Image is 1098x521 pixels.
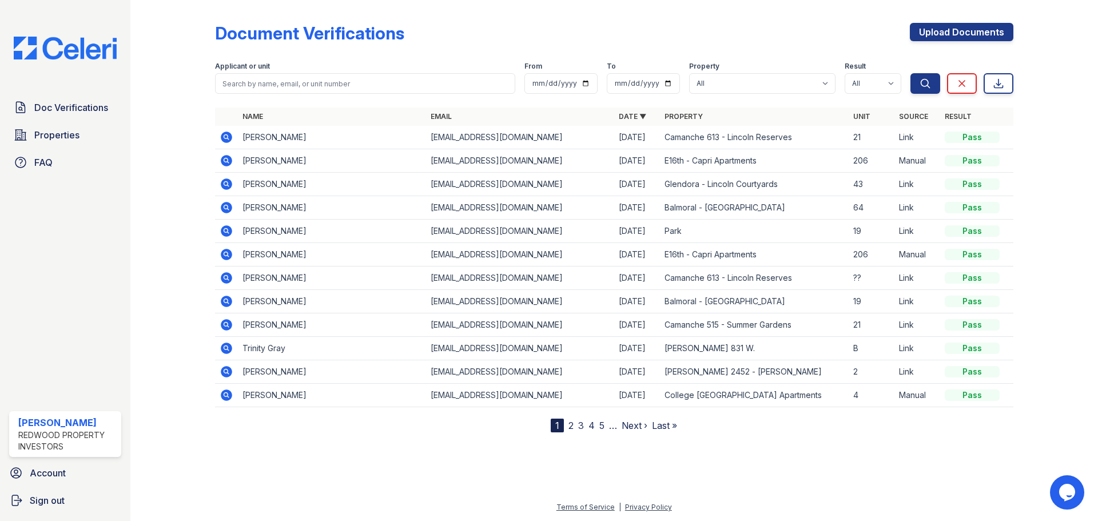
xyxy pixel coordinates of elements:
[215,73,515,94] input: Search by name, email, or unit number
[945,249,1000,260] div: Pass
[945,112,972,121] a: Result
[665,112,703,121] a: Property
[614,149,660,173] td: [DATE]
[660,360,848,384] td: [PERSON_NAME] 2452 - [PERSON_NAME]
[849,337,894,360] td: B
[5,489,126,512] a: Sign out
[622,420,647,431] a: Next ›
[9,124,121,146] a: Properties
[238,149,426,173] td: [PERSON_NAME]
[660,337,848,360] td: [PERSON_NAME] 831 W.
[426,337,614,360] td: [EMAIL_ADDRESS][DOMAIN_NAME]
[9,96,121,119] a: Doc Verifications
[894,384,940,407] td: Manual
[614,267,660,290] td: [DATE]
[853,112,870,121] a: Unit
[849,149,894,173] td: 206
[18,429,117,452] div: Redwood Property Investors
[614,313,660,337] td: [DATE]
[894,267,940,290] td: Link
[660,196,848,220] td: Balmoral - [GEOGRAPHIC_DATA]
[34,128,79,142] span: Properties
[5,37,126,59] img: CE_Logo_Blue-a8612792a0a2168367f1c8372b55b34899dd931a85d93a1a3d3e32e68fde9ad4.png
[849,196,894,220] td: 64
[894,196,940,220] td: Link
[945,132,1000,143] div: Pass
[426,313,614,337] td: [EMAIL_ADDRESS][DOMAIN_NAME]
[894,360,940,384] td: Link
[619,112,646,121] a: Date ▼
[426,267,614,290] td: [EMAIL_ADDRESS][DOMAIN_NAME]
[1050,475,1087,510] iframe: chat widget
[599,420,604,431] a: 5
[614,360,660,384] td: [DATE]
[660,267,848,290] td: Camanche 613 - Lincoln Reserves
[945,225,1000,237] div: Pass
[238,126,426,149] td: [PERSON_NAME]
[894,313,940,337] td: Link
[614,220,660,243] td: [DATE]
[588,420,595,431] a: 4
[894,173,940,196] td: Link
[238,384,426,407] td: [PERSON_NAME]
[614,384,660,407] td: [DATE]
[426,243,614,267] td: [EMAIL_ADDRESS][DOMAIN_NAME]
[660,126,848,149] td: Camanche 613 - Lincoln Reserves
[945,319,1000,331] div: Pass
[945,178,1000,190] div: Pass
[849,173,894,196] td: 43
[426,220,614,243] td: [EMAIL_ADDRESS][DOMAIN_NAME]
[426,384,614,407] td: [EMAIL_ADDRESS][DOMAIN_NAME]
[426,173,614,196] td: [EMAIL_ADDRESS][DOMAIN_NAME]
[426,149,614,173] td: [EMAIL_ADDRESS][DOMAIN_NAME]
[945,366,1000,377] div: Pass
[431,112,452,121] a: Email
[238,173,426,196] td: [PERSON_NAME]
[660,173,848,196] td: Glendora - Lincoln Courtyards
[238,196,426,220] td: [PERSON_NAME]
[849,360,894,384] td: 2
[894,126,940,149] td: Link
[238,267,426,290] td: [PERSON_NAME]
[426,196,614,220] td: [EMAIL_ADDRESS][DOMAIN_NAME]
[614,290,660,313] td: [DATE]
[945,296,1000,307] div: Pass
[30,494,65,507] span: Sign out
[849,384,894,407] td: 4
[614,337,660,360] td: [DATE]
[238,360,426,384] td: [PERSON_NAME]
[945,389,1000,401] div: Pass
[849,267,894,290] td: ??
[689,62,719,71] label: Property
[845,62,866,71] label: Result
[894,149,940,173] td: Manual
[619,503,621,511] div: |
[524,62,542,71] label: From
[894,290,940,313] td: Link
[551,419,564,432] div: 1
[660,149,848,173] td: E16th - Capri Apartments
[849,243,894,267] td: 206
[242,112,263,121] a: Name
[238,337,426,360] td: Trinity Gray
[426,360,614,384] td: [EMAIL_ADDRESS][DOMAIN_NAME]
[30,466,66,480] span: Account
[894,337,940,360] td: Link
[945,272,1000,284] div: Pass
[660,243,848,267] td: E16th - Capri Apartments
[849,220,894,243] td: 19
[660,290,848,313] td: Balmoral - [GEOGRAPHIC_DATA]
[894,220,940,243] td: Link
[607,62,616,71] label: To
[556,503,615,511] a: Terms of Service
[34,101,108,114] span: Doc Verifications
[614,196,660,220] td: [DATE]
[34,156,53,169] span: FAQ
[238,290,426,313] td: [PERSON_NAME]
[899,112,928,121] a: Source
[18,416,117,429] div: [PERSON_NAME]
[625,503,672,511] a: Privacy Policy
[426,290,614,313] td: [EMAIL_ADDRESS][DOMAIN_NAME]
[238,220,426,243] td: [PERSON_NAME]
